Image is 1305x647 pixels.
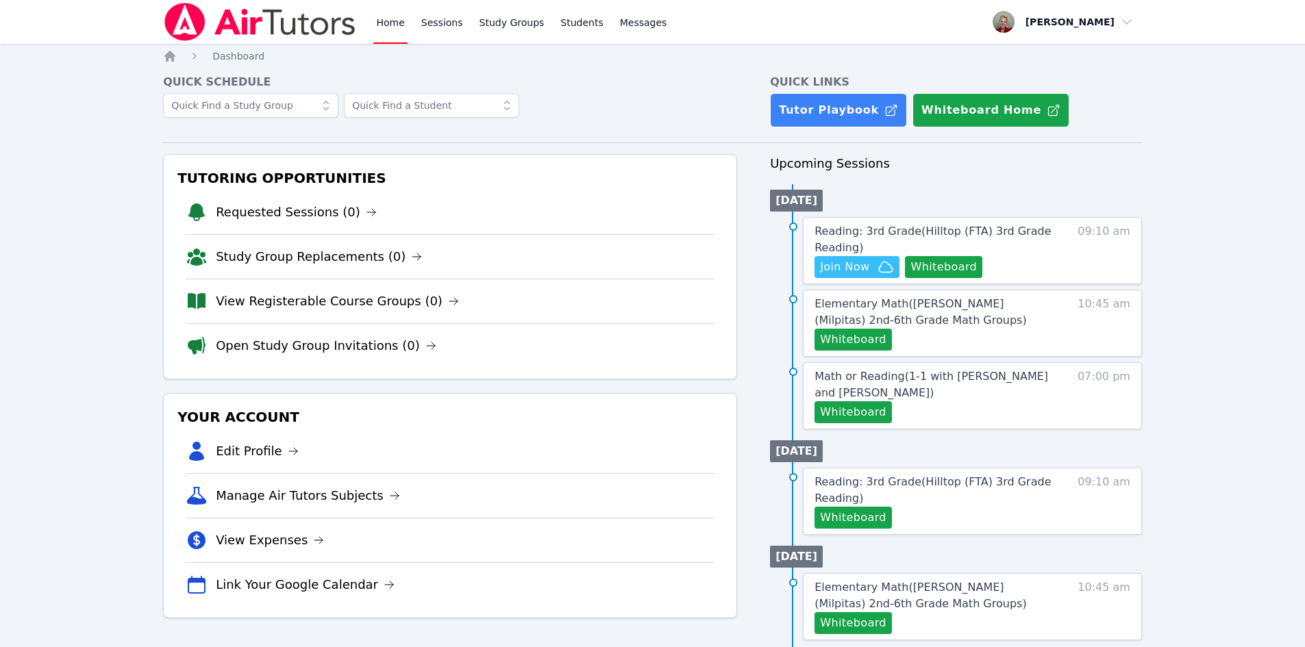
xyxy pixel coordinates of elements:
span: 10:45 am [1078,579,1130,634]
a: Math or Reading(1-1 with [PERSON_NAME] and [PERSON_NAME]) [815,368,1052,401]
a: Dashboard [212,49,264,63]
li: [DATE] [770,546,823,568]
h4: Quick Links [770,74,1142,90]
span: Reading: 3rd Grade ( Hilltop (FTA) 3rd Grade Reading ) [815,475,1051,505]
h3: Your Account [175,405,725,429]
span: Dashboard [212,51,264,62]
span: Elementary Math ( [PERSON_NAME] (Milpitas) 2nd-6th Grade Math Groups ) [815,581,1026,610]
nav: Breadcrumb [163,49,1142,63]
span: Math or Reading ( 1-1 with [PERSON_NAME] and [PERSON_NAME] ) [815,370,1048,399]
input: Quick Find a Study Group [163,93,338,118]
li: [DATE] [770,440,823,462]
a: Study Group Replacements (0) [216,247,422,266]
span: Join Now [820,259,869,275]
button: Whiteboard [905,256,982,278]
a: Link Your Google Calendar [216,575,395,594]
button: Whiteboard Home [912,93,1069,127]
a: Edit Profile [216,442,299,461]
span: Elementary Math ( [PERSON_NAME] (Milpitas) 2nd-6th Grade Math Groups ) [815,297,1026,327]
button: Whiteboard [815,612,892,634]
h4: Quick Schedule [163,74,737,90]
a: View Expenses [216,531,324,550]
span: Messages [620,16,667,29]
button: Join Now [815,256,899,278]
h3: Tutoring Opportunities [175,166,725,190]
a: Elementary Math([PERSON_NAME] (Milpitas) 2nd-6th Grade Math Groups) [815,296,1052,329]
span: 07:00 pm [1078,368,1130,423]
a: Tutor Playbook [770,93,907,127]
span: Reading: 3rd Grade ( Hilltop (FTA) 3rd Grade Reading ) [815,225,1051,254]
a: View Registerable Course Groups (0) [216,292,459,311]
a: Open Study Group Invitations (0) [216,336,436,355]
button: Whiteboard [815,329,892,351]
img: Air Tutors [163,3,357,41]
a: Manage Air Tutors Subjects [216,486,400,505]
h3: Upcoming Sessions [770,154,1142,173]
span: 09:10 am [1078,474,1130,529]
a: Elementary Math([PERSON_NAME] (Milpitas) 2nd-6th Grade Math Groups) [815,579,1052,612]
li: [DATE] [770,190,823,212]
span: 10:45 am [1078,296,1130,351]
a: Reading: 3rd Grade(Hilltop (FTA) 3rd Grade Reading) [815,474,1052,507]
button: Whiteboard [815,401,892,423]
a: Reading: 3rd Grade(Hilltop (FTA) 3rd Grade Reading) [815,223,1052,256]
span: 09:10 am [1078,223,1130,278]
a: Requested Sessions (0) [216,203,377,222]
button: Whiteboard [815,507,892,529]
input: Quick Find a Student [344,93,519,118]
